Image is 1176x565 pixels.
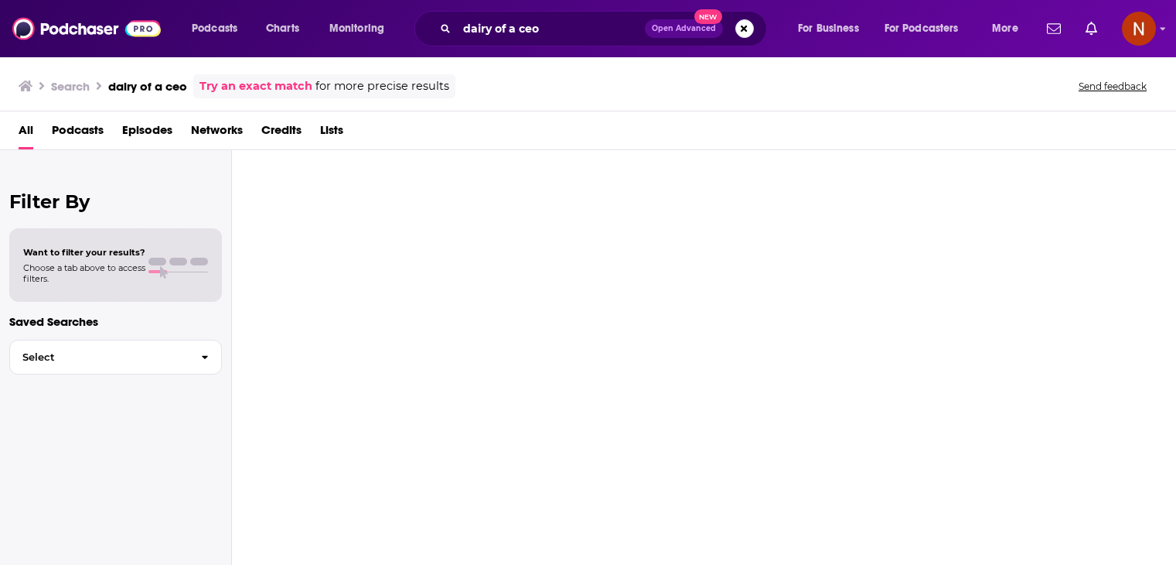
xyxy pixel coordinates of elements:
[122,118,172,149] a: Episodes
[798,18,859,39] span: For Business
[1122,12,1156,46] button: Show profile menu
[1041,15,1067,42] a: Show notifications dropdown
[51,79,90,94] h3: Search
[10,352,189,362] span: Select
[1074,80,1151,93] button: Send feedback
[12,14,161,43] img: Podchaser - Follow, Share and Rate Podcasts
[23,262,145,284] span: Choose a tab above to access filters.
[1122,12,1156,46] span: Logged in as AdelNBM
[645,19,723,38] button: Open AdvancedNew
[192,18,237,39] span: Podcasts
[52,118,104,149] a: Podcasts
[315,77,449,95] span: for more precise results
[787,16,878,41] button: open menu
[329,18,384,39] span: Monitoring
[429,11,782,46] div: Search podcasts, credits, & more...
[181,16,257,41] button: open menu
[885,18,959,39] span: For Podcasters
[108,79,187,94] h3: dairy of a ceo
[23,247,145,258] span: Want to filter your results?
[874,16,981,41] button: open menu
[1122,12,1156,46] img: User Profile
[981,16,1038,41] button: open menu
[19,118,33,149] a: All
[457,16,645,41] input: Search podcasts, credits, & more...
[320,118,343,149] a: Lists
[256,16,308,41] a: Charts
[9,340,222,375] button: Select
[191,118,243,149] a: Networks
[694,9,722,24] span: New
[992,18,1018,39] span: More
[319,16,404,41] button: open menu
[652,25,716,33] span: Open Advanced
[261,118,302,149] a: Credits
[9,190,222,213] h2: Filter By
[9,314,222,329] p: Saved Searches
[266,18,299,39] span: Charts
[199,77,312,95] a: Try an exact match
[1079,15,1103,42] a: Show notifications dropdown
